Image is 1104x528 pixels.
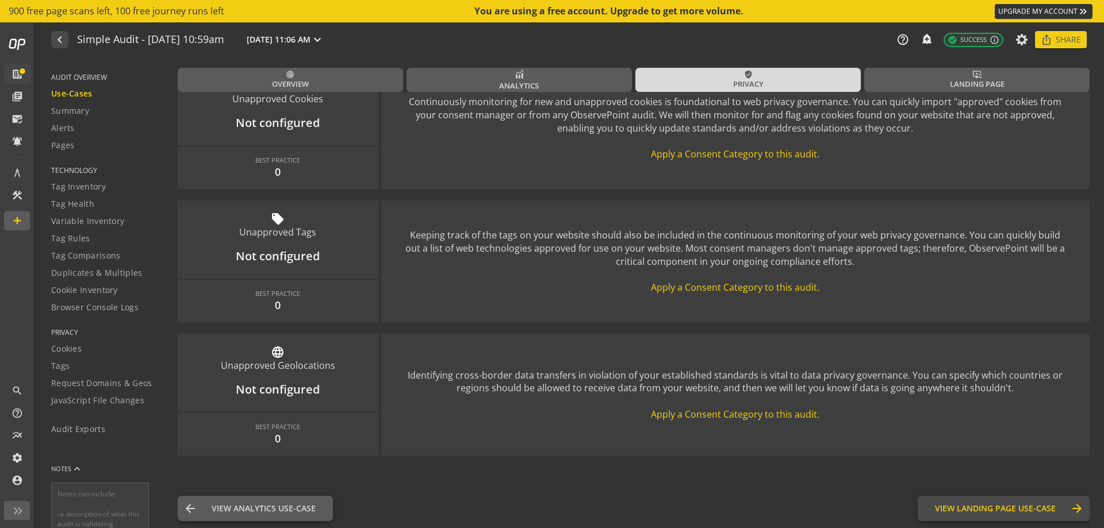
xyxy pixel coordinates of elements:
span: Tag Rules [51,233,90,244]
span: Variable Inventory [51,215,124,227]
span: Tag Health [51,198,94,210]
mat-icon: navigate_before [53,33,65,47]
mat-icon: add [11,215,23,226]
mat-icon: add_alert [921,33,932,44]
span: PRIVACY [51,327,163,337]
span: Pages [51,140,75,151]
mat-icon: search [11,385,23,396]
button: [DATE] 11:06 AM [244,32,327,47]
button: NOTES [51,455,83,483]
button: View Analytics Use-Case [178,496,333,521]
span: Analytics [499,80,539,91]
mat-icon: help_outline [11,407,23,419]
mat-icon: list_alt [11,68,23,80]
span: Tag Comparisons [51,250,121,261]
span: Privacy [733,79,764,90]
span: Apply a Consent Category to this audit [651,148,817,160]
button: View Landing Page Use-Case [918,496,1090,521]
a: UPGRADE MY ACCOUNT [995,4,1092,19]
mat-icon: info_outline [990,35,999,45]
span: Request Domains & Geos [51,377,152,389]
mat-icon: architecture [11,167,23,179]
mat-icon: multiline_chart [11,430,23,441]
span: Duplicates & Multiples [51,267,143,279]
span: View Landing Page Use-Case [935,503,1056,514]
div: 0 [275,165,281,180]
div: BEST PRACTICE [255,422,300,431]
mat-icon: important_devices [973,70,982,79]
span: Cookies [51,343,82,354]
div: Identifying cross-border data transfers in violation of your established standards is vital to da... [404,369,1067,421]
span: 900 free page scans left, 100 free journey runs left [9,5,224,18]
span: Tag Inventory [51,181,106,192]
mat-icon: library_books [11,91,23,102]
mat-icon: help_outline [896,33,909,46]
span: View Analytics Use-Case [212,503,316,514]
h1: Simple Audit - 11 August 2025 | 10:59am [77,34,224,46]
div: 0 [275,298,281,313]
span: JavaScript File Changes [51,395,144,406]
div: Continuously monitoring for new and unapproved cookies is foundational to web privacy governance.... [404,95,1067,161]
span: Tags [51,360,70,372]
mat-icon: ios_share [1041,34,1052,45]
span: Overview [272,79,309,90]
div: BEST PRACTICE [255,156,300,165]
a: Privacy [635,68,861,92]
div: Keeping track of the tags on your website should also be included in the continuous monitoring of... [404,229,1067,294]
a: Analytics [407,68,632,92]
a: Overview [178,68,403,92]
mat-icon: arrow_back [183,502,197,515]
mat-icon: keyboard_arrow_up [71,463,83,475]
mat-icon: check_circle [948,35,957,45]
span: Cookie Inventory [51,284,118,296]
mat-icon: mark_email_read [11,113,23,125]
span: Summary [51,105,89,117]
span: AUDIT OVERVIEW [51,72,163,82]
span: [DATE] 11:06 AM [247,34,310,45]
div: 0 [275,431,281,446]
span: Landing Page [950,79,1005,90]
span: Use-Cases [51,88,93,99]
div: You are using a free account. Upgrade to get more volume. [474,5,745,18]
span: Apply a Consent Category to this audit. [651,281,819,294]
mat-icon: construction [11,190,23,201]
span: Share [1056,29,1081,50]
span: Apply a Consent Category to this audit. [651,408,819,421]
mat-icon: keyboard_double_arrow_right [1078,6,1089,17]
mat-icon: radar [286,70,294,79]
span: Audit Exports [51,423,105,435]
mat-icon: account_circle [11,475,23,486]
mat-icon: settings [11,452,23,464]
div: BEST PRACTICE [255,289,300,298]
span: Alerts [51,122,75,134]
span: Browser Console Logs [51,302,139,313]
a: Landing Page [864,68,1090,92]
mat-icon: notifications_active [11,136,23,147]
span: Success [948,35,987,45]
mat-icon: arrow_forward [1070,502,1084,515]
mat-icon: expand_more [310,33,324,47]
button: Share [1035,31,1087,48]
mat-icon: verified_user [744,70,753,79]
span: TECHNOLOGY [51,165,163,175]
